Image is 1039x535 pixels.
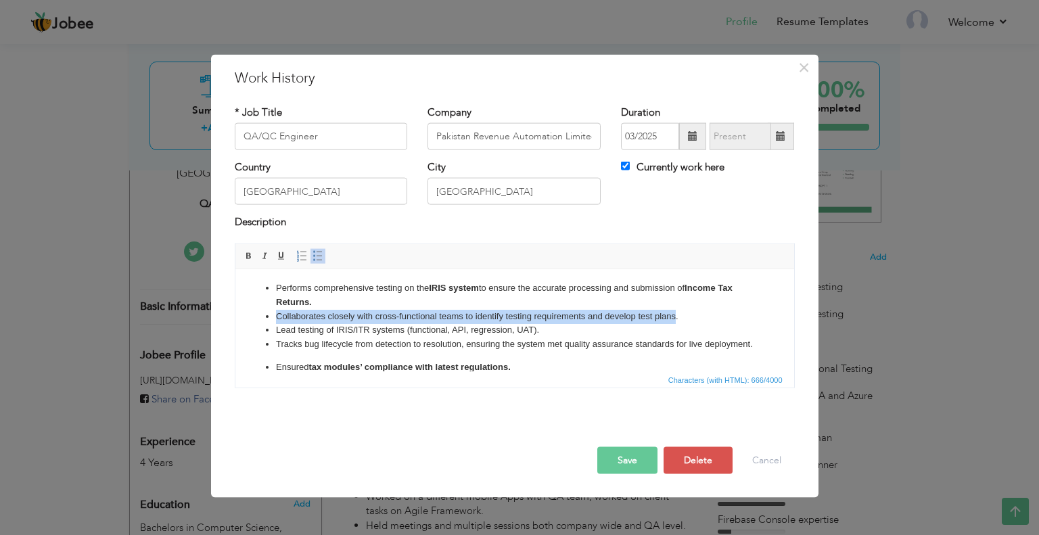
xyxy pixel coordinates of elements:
[428,160,446,175] label: City
[41,91,518,105] p: Ensured
[621,123,679,150] input: From
[235,105,282,119] label: * Job Title
[666,373,785,386] span: Characters (with HTML): 666/4000
[235,269,794,371] iframe: Rich Text Editor, workEditor
[310,248,325,263] a: Insert/Remove Bulleted List
[241,248,256,263] a: Bold
[739,446,795,473] button: Cancel
[621,105,660,119] label: Duration
[710,123,771,150] input: Present
[73,92,275,102] strong: tax modules’ compliance with latest regulations.
[235,160,271,175] label: Country
[621,160,724,175] label: Currently work here
[664,446,733,473] button: Delete
[428,105,471,119] label: Company
[798,55,810,79] span: ×
[597,446,657,473] button: Save
[235,68,795,88] h3: Work History
[621,162,630,170] input: Currently work here
[274,248,289,263] a: Underline
[793,56,815,78] button: Close
[666,373,787,386] div: Statistics
[258,248,273,263] a: Italic
[294,248,309,263] a: Insert/Remove Numbered List
[235,215,286,229] label: Description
